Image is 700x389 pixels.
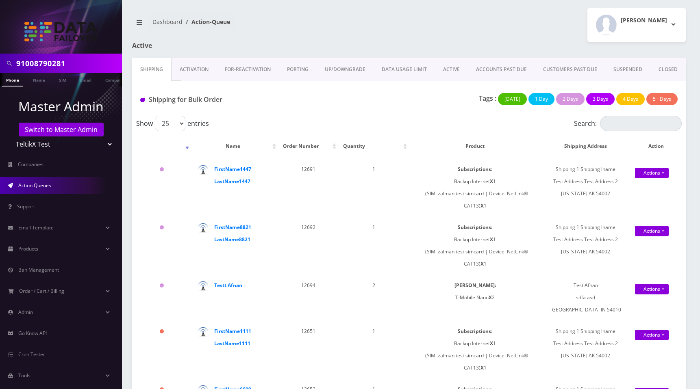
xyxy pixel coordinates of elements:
a: Testt Afnan [214,282,242,289]
b: X [480,202,484,209]
b: X [480,260,484,267]
span: Companies [18,161,43,168]
td: 1 [339,159,409,216]
h1: Shipping for Bulk Order [140,96,311,104]
th: Name: activate to sort column ascending [192,134,278,158]
td: T-Mobile Nano 2 [410,275,541,320]
button: [PERSON_NAME] [587,8,686,42]
span: Order / Cart / Billing [19,287,64,294]
input: Search: [600,116,682,131]
a: PORTING [279,58,317,81]
a: Company [101,73,128,86]
img: Shipping for Bulk Order [140,98,145,102]
td: 12651 [279,321,338,378]
button: 5+ Days [646,93,678,105]
a: CUSTOMERS PAST DUE [535,58,605,81]
td: 1 [339,321,409,378]
select: Showentries [155,116,185,131]
span: Ban Management [18,266,59,273]
b: X [490,340,493,347]
a: Actions [635,330,669,340]
a: Activation [172,58,217,81]
label: Search: [574,116,682,131]
span: Products [18,245,38,252]
a: Name [29,73,49,86]
td: Test Afnan sdfa asd [GEOGRAPHIC_DATA] IN 54010 [541,275,630,320]
span: Support [17,203,35,210]
a: ACTIVE [435,58,468,81]
a: SUSPENDED [605,58,650,81]
a: DATA USAGE LIMIT [374,58,435,81]
h2: [PERSON_NAME] [621,17,667,24]
button: 3 Days [586,93,615,105]
a: Actions [635,168,669,178]
a: Shipping [132,58,172,81]
b: [PERSON_NAME]: [454,282,496,289]
th: Shipping Address [541,134,630,158]
span: Tools [18,372,30,379]
b: Subscriptions: [458,328,492,335]
a: ACCOUNTS PAST DUE [468,58,535,81]
nav: breadcrumb [132,13,403,37]
td: 2 [339,275,409,320]
label: Show entries [136,116,209,131]
span: Cron Tester [18,351,45,358]
b: Subscriptions: [458,224,492,231]
a: Actions [635,226,669,236]
a: UP/DOWNGRADE [317,58,374,81]
a: Phone [2,73,23,86]
a: Dashboard [152,18,183,26]
a: Email [76,73,96,86]
td: 12694 [279,275,338,320]
td: Backup Internet 1 - (SIM: zalman test simcard | Device: NetLink® CAT13) 1 [410,159,541,216]
b: X [480,364,484,371]
td: Shipping 1 Shipping lname Test Address Test Address 2 [US_STATE] AK 54002 [541,321,630,378]
td: Shipping 1 Shipping lname Test Address Test Address 2 [US_STATE] AK 54002 [541,217,630,274]
b: X [489,294,492,301]
a: Actions [635,284,669,294]
li: Action-Queue [183,17,230,26]
span: Admin [18,309,33,316]
a: FirstName1447 LastName1447 [214,166,251,185]
button: 4 Days [616,93,645,105]
th: : activate to sort column ascending [137,134,191,158]
b: Subscriptions: [458,166,492,173]
th: Order Number: activate to sort column ascending [279,134,338,158]
span: Go Know API [18,330,47,337]
a: CLOSED [650,58,686,81]
p: Tags : [479,93,496,103]
b: X [490,178,493,185]
button: 1 Day [528,93,554,105]
td: 1 [339,217,409,274]
span: Action Queues [18,182,51,189]
th: Product [410,134,541,158]
th: Action [631,134,681,158]
button: [DATE] [498,93,527,105]
td: 12691 [279,159,338,216]
b: X [490,236,493,243]
td: Backup Internet 1 - (SIM: zalman test simcard | Device: NetLink® CAT13) 1 [410,217,541,274]
img: TeltikX Test [24,22,98,41]
a: FOR-REActivation [217,58,279,81]
a: FirstName8821 LastName8821 [214,224,251,243]
th: Quantity: activate to sort column ascending [339,134,409,158]
a: Switch to Master Admin [19,123,104,136]
button: 2 Days [556,93,585,105]
a: FirstName1111 LastName1111 [214,328,251,347]
a: SIM [55,73,70,86]
input: Search in Company [16,56,120,71]
td: 12692 [279,217,338,274]
span: Email Template [18,224,54,231]
td: Shipping 1 Shipping lname Test Address Test Address 2 [US_STATE] AK 54002 [541,159,630,216]
h1: Active [132,42,309,50]
td: Backup Internet 1 - (SIM: zalman test simcard | Device: NetLink® CAT13) 1 [410,321,541,378]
